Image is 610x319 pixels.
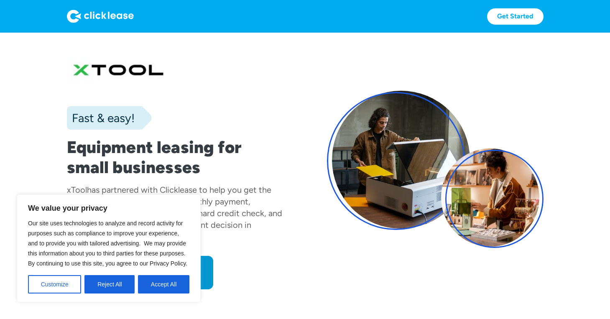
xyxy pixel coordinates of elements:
[138,275,189,293] button: Accept All
[17,194,201,302] div: We value your privacy
[28,275,81,293] button: Customize
[28,220,187,267] span: Our site uses technologies to analyze and record activity for purposes such as compliance to impr...
[67,185,282,242] div: has partnered with Clicklease to help you get the equipment you need for a low monthly payment, c...
[67,10,134,23] img: Logo
[84,275,135,293] button: Reject All
[67,110,135,126] div: Fast & easy!
[28,203,189,213] p: We value your privacy
[67,185,87,195] div: xTool
[67,137,283,177] h1: Equipment leasing for small businesses
[487,8,544,25] a: Get Started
